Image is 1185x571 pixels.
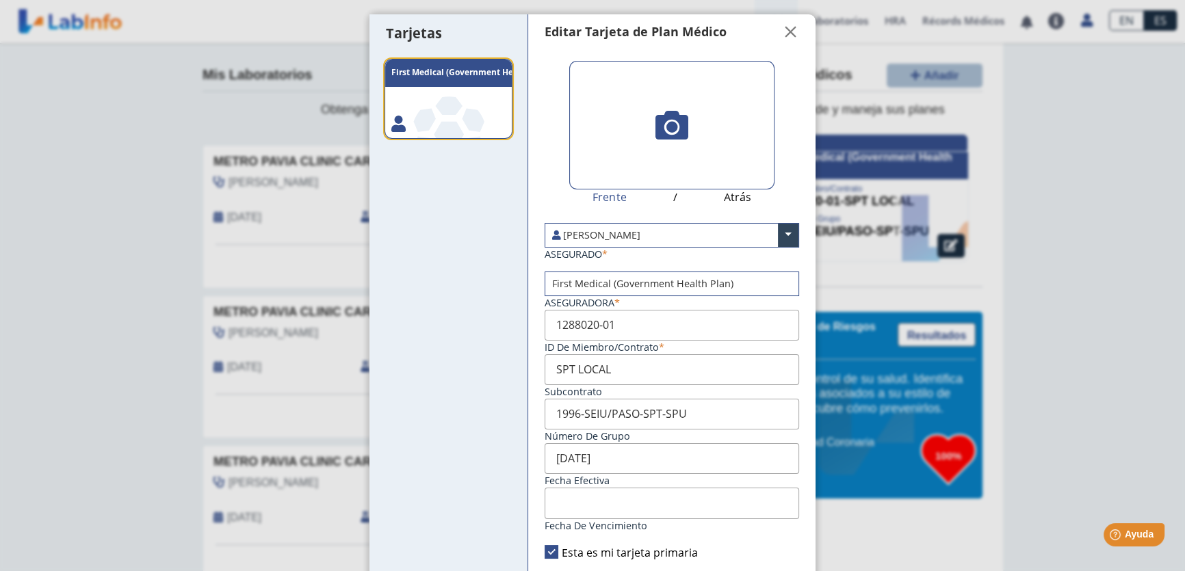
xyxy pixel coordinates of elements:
[545,23,727,41] h4: Editar Tarjeta de Plan Médico
[545,341,664,354] label: ID de Miembro/Contrato
[386,25,442,42] h4: Tarjetas
[545,545,698,560] label: Esta es mi tarjeta primaria
[545,474,610,487] label: Fecha efectiva
[724,189,751,206] span: Atrás
[545,296,620,309] label: Aseguradora
[774,24,807,40] button: Close
[673,189,677,206] span: /
[545,519,647,532] label: Fecha de vencimiento
[391,66,553,78] tspan: First Medical (Government Health Plan)
[545,385,602,398] label: Subcontrato
[592,189,626,206] span: Frente
[545,248,608,261] label: ASEGURADO
[545,429,630,442] label: Número de Grupo
[1063,518,1170,556] iframe: Help widget launcher
[783,24,799,40] span: 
